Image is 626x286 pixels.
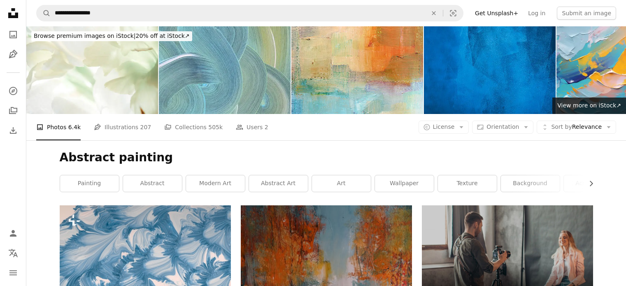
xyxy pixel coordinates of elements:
[438,175,497,192] a: texture
[5,122,21,139] a: Download History
[31,31,192,41] div: 20% off at iStock ↗
[26,26,197,46] a: Browse premium images on iStock|20% off at iStock↗
[564,175,623,192] a: acrylic paint
[26,26,158,114] img: gladiolus macro
[5,102,21,119] a: Collections
[433,123,455,130] span: License
[94,114,151,140] a: Illustrations 207
[37,5,51,21] button: Search Unsplash
[208,123,223,132] span: 505k
[265,123,268,132] span: 2
[470,7,523,20] a: Get Unsplash+
[486,123,519,130] span: Orientation
[5,265,21,281] button: Menu
[425,5,443,21] button: Clear
[5,245,21,261] button: Language
[60,175,119,192] a: painting
[291,26,423,114] img: Painted Blue and Orange Background
[159,26,291,114] img: Acrylic smear brushstroke yellow and blue blot on black. Abstract texture color stain painting ba...
[472,121,533,134] button: Orientation
[36,5,463,21] form: Find visuals sitewide
[584,175,593,192] button: scroll list to the right
[60,150,593,165] h1: Abstract painting
[5,83,21,99] a: Explore
[557,102,621,109] span: View more on iStock ↗
[501,175,560,192] a: background
[424,26,556,114] img: Blue brush strokes in horizontal background
[5,46,21,63] a: Illustrations
[186,175,245,192] a: modern art
[419,121,469,134] button: License
[5,26,21,43] a: Photos
[443,5,463,21] button: Visual search
[523,7,550,20] a: Log in
[249,175,308,192] a: abstract art
[140,123,151,132] span: 207
[551,123,602,131] span: Relevance
[164,114,223,140] a: Collections 505k
[552,98,626,114] a: View more on iStock↗
[557,7,616,20] button: Submit an image
[312,175,371,192] a: art
[123,175,182,192] a: abstract
[375,175,434,192] a: wallpaper
[5,225,21,242] a: Log in / Sign up
[236,114,268,140] a: Users 2
[537,121,616,134] button: Sort byRelevance
[34,33,135,39] span: Browse premium images on iStock |
[551,123,572,130] span: Sort by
